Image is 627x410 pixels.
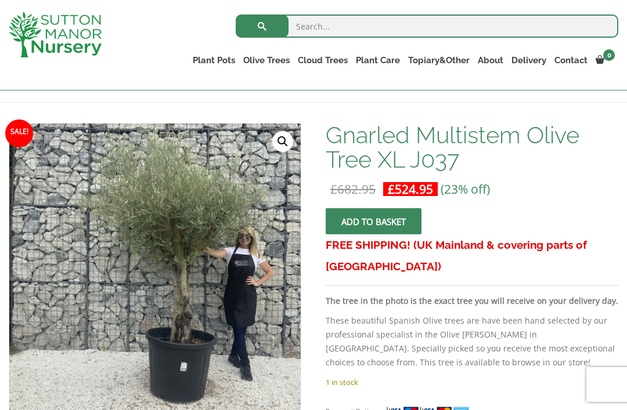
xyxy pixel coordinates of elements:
[550,52,592,68] a: Contact
[326,314,618,369] p: These beautiful Spanish Olive trees are have been hand selected by our professional specialist in...
[9,12,102,57] img: logo
[189,52,239,68] a: Plant Pots
[326,123,618,172] h1: Gnarled Multistem Olive Tree XL J037
[592,52,618,68] a: 0
[388,181,433,197] bdi: 524.95
[474,52,507,68] a: About
[236,14,618,38] input: Search...
[239,52,294,68] a: Olive Trees
[603,49,615,61] span: 0
[326,234,618,277] h3: FREE SHIPPING! (UK Mainland & covering parts of [GEOGRAPHIC_DATA])
[294,52,352,68] a: Cloud Trees
[388,181,395,197] span: £
[352,52,404,68] a: Plant Care
[441,181,490,197] span: (23% off)
[272,131,293,152] a: View full-screen image gallery
[326,295,618,306] strong: The tree in the photo is the exact tree you will receive on your delivery day.
[330,181,376,197] bdi: 682.95
[326,208,421,234] button: Add to basket
[507,52,550,68] a: Delivery
[5,119,33,147] span: Sale!
[326,375,618,389] p: 1 in stock
[330,181,337,197] span: £
[404,52,474,68] a: Topiary&Other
